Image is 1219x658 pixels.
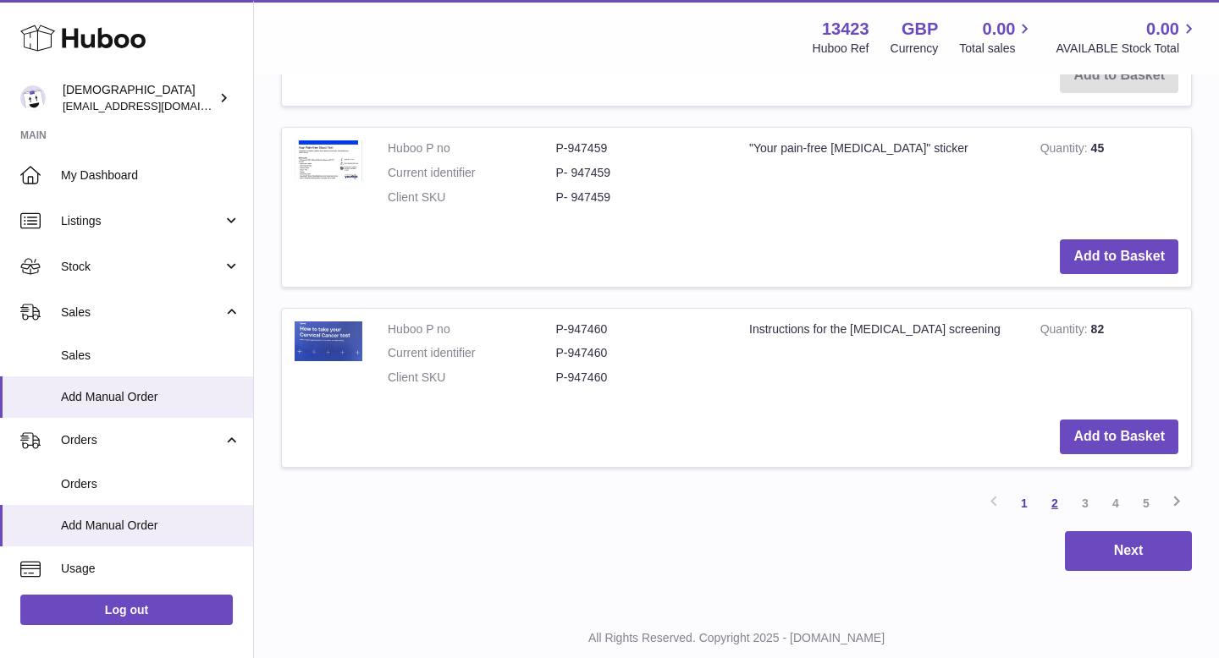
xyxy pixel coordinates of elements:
[295,140,362,181] img: "Your pain-free blood test" sticker
[1056,18,1199,57] a: 0.00 AVAILABLE Stock Total
[295,321,362,361] img: Instructions for the cervical cancer screening
[61,518,240,534] span: Add Manual Order
[959,41,1034,57] span: Total sales
[1028,128,1191,227] td: 45
[61,432,223,448] span: Orders
[1065,531,1192,571] button: Next
[63,99,249,112] span: [EMAIL_ADDRESS][DOMAIN_NAME]
[20,85,46,111] img: olgazyuz@outlook.com
[1060,239,1178,274] button: Add to Basket
[891,41,939,57] div: Currency
[556,345,725,361] dd: P-947460
[813,41,869,57] div: Huboo Ref
[61,389,240,405] span: Add Manual Order
[61,167,240,184] span: My Dashboard
[1028,309,1191,408] td: 82
[61,304,223,321] span: Sales
[983,18,1016,41] span: 0.00
[61,348,240,364] span: Sales
[61,259,223,275] span: Stock
[63,82,215,114] div: [DEMOGRAPHIC_DATA]
[736,128,1028,227] td: "Your pain-free [MEDICAL_DATA]" sticker
[388,140,556,156] dt: Huboo P no
[388,189,556,206] dt: Client SKU
[388,345,556,361] dt: Current identifier
[1060,419,1178,454] button: Add to Basket
[556,140,725,156] dd: P-947459
[1070,488,1100,518] a: 3
[556,189,725,206] dd: P- 947459
[959,18,1034,57] a: 0.00 Total sales
[556,321,725,337] dd: P-947460
[902,18,938,41] strong: GBP
[268,630,1205,646] p: All Rights Reserved. Copyright 2025 - [DOMAIN_NAME]
[1056,41,1199,57] span: AVAILABLE Stock Total
[1009,488,1040,518] a: 1
[61,213,223,229] span: Listings
[1146,18,1179,41] span: 0.00
[1131,488,1161,518] a: 5
[1040,141,1091,159] strong: Quantity
[61,476,240,492] span: Orders
[1040,322,1091,340] strong: Quantity
[388,370,556,386] dt: Client SKU
[736,309,1028,408] td: Instructions for the [MEDICAL_DATA] screening
[1100,488,1131,518] a: 4
[556,370,725,386] dd: P-947460
[388,165,556,181] dt: Current identifier
[388,321,556,337] dt: Huboo P no
[20,595,233,625] a: Log out
[556,165,725,181] dd: P- 947459
[822,18,869,41] strong: 13423
[1040,488,1070,518] a: 2
[61,561,240,577] span: Usage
